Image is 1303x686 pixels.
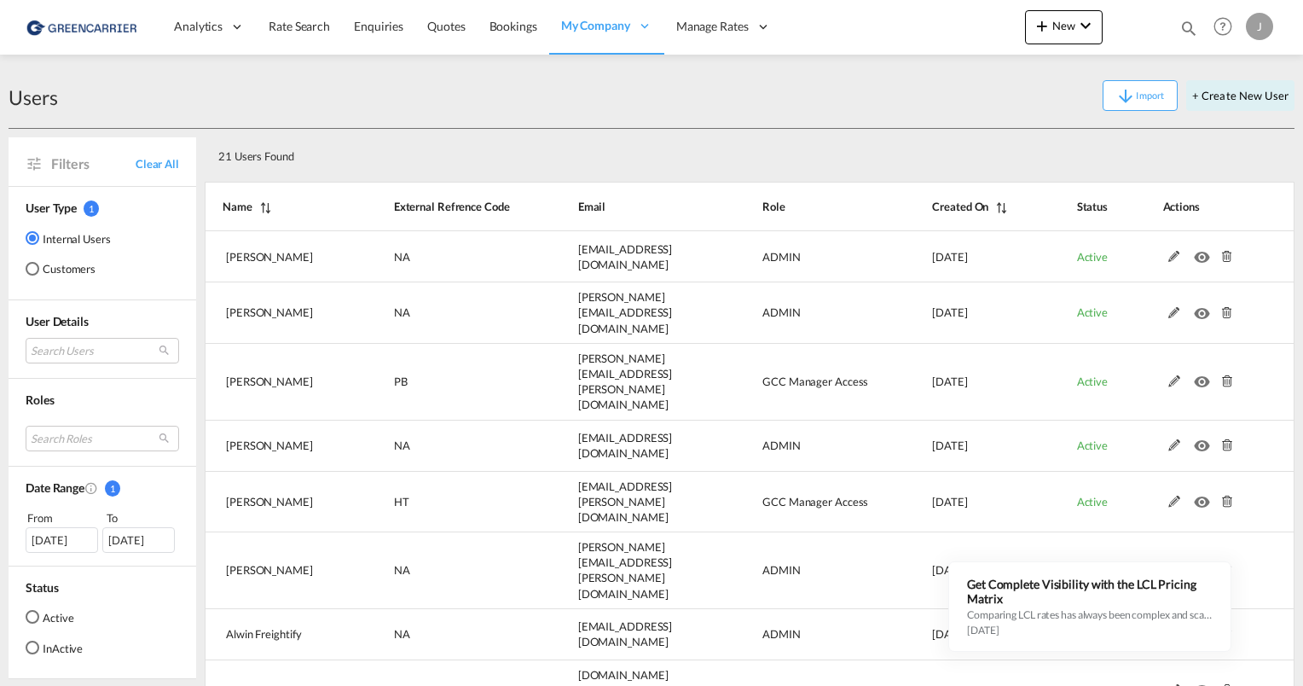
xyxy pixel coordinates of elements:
span: [PERSON_NAME] [226,439,313,452]
span: Bookings [489,19,537,33]
span: Analytics [174,18,223,35]
span: [DATE] [932,495,967,509]
td: NA [351,532,536,609]
td: GCC Manager Access [720,344,889,421]
div: 21 Users Found [211,136,1180,171]
md-radio-button: Customers [26,260,111,277]
td: ADMIN [720,609,889,660]
span: [DATE] [932,563,967,577]
th: Email [536,182,720,231]
span: Roles [26,392,55,407]
md-radio-button: Internal Users [26,230,111,247]
span: Active [1077,250,1108,264]
span: [PERSON_NAME] [226,305,313,319]
span: Status [26,580,58,595]
td: Sahaib Singh [205,231,351,282]
span: ADMIN [762,627,801,641]
div: To [105,509,180,526]
md-icon: icon-eye [1194,435,1216,447]
td: 2025-08-26 [889,231,1034,282]
span: GCC Manager Access [762,495,868,509]
span: User Type [26,201,77,215]
md-icon: icon-eye [1194,371,1216,383]
span: [EMAIL_ADDRESS][DOMAIN_NAME] [578,619,673,648]
td: 2025-01-29 [889,609,1034,660]
span: My Company [561,17,630,34]
span: [PERSON_NAME][EMAIL_ADDRESS][DOMAIN_NAME] [578,290,673,334]
span: From To [DATE][DATE] [26,509,179,552]
span: NA [394,439,410,452]
td: 2025-03-12 [889,472,1034,533]
span: Rate Search [269,19,330,33]
td: NA [351,421,536,472]
span: Active [1077,305,1108,319]
div: Help [1208,12,1246,43]
md-icon: icon-eye [1194,491,1216,503]
th: Name [205,182,351,231]
span: [PERSON_NAME] [226,375,313,388]
td: Philip Barreiro [205,344,351,421]
span: [EMAIL_ADDRESS][PERSON_NAME][DOMAIN_NAME] [578,480,673,524]
span: NA [394,305,410,319]
div: [DATE] [26,527,98,553]
span: Date Range [26,480,84,495]
td: sahaib.singh@freightify.com [536,231,720,282]
span: [EMAIL_ADDRESS][DOMAIN_NAME] [578,431,673,460]
span: PB [394,375,408,388]
span: NA [394,563,410,577]
span: Quotes [427,19,465,33]
span: [PERSON_NAME] [226,250,313,264]
td: ADMIN [720,282,889,344]
td: 2025-02-19 [889,532,1034,609]
td: ADMIN [720,231,889,282]
td: ADMIN [720,532,889,609]
img: 1378a7308afe11ef83610d9e779c6b34.png [26,8,141,46]
td: alwinregan.a@freightfy.com [536,609,720,660]
span: Clear All [136,156,179,171]
span: Active [1077,439,1108,452]
span: GCC Manager Access [762,375,868,388]
th: Status [1034,182,1121,231]
span: [PERSON_NAME][EMAIL_ADDRESS][PERSON_NAME][DOMAIN_NAME] [578,540,673,601]
td: philip.barreiro@greencarrier.com [536,344,720,421]
span: 1 [84,201,99,217]
span: [PERSON_NAME] [226,563,313,577]
td: PB [351,344,536,421]
span: HT [394,495,409,509]
span: Help [1208,12,1237,41]
span: [PERSON_NAME][EMAIL_ADDRESS][PERSON_NAME][DOMAIN_NAME] [578,352,673,412]
md-radio-button: Active [26,608,83,625]
td: dinesh.kumar@freightify.com [536,421,720,472]
span: [DATE] [932,305,967,319]
td: Hanan Tesfai [205,472,351,533]
td: GCC Manager Access [720,472,889,533]
th: Actions [1121,182,1294,231]
td: Tamizh Selvi [205,282,351,344]
span: [DATE] [932,250,967,264]
md-icon: icon-eye [1194,247,1216,259]
div: J [1246,13,1273,40]
span: ADMIN [762,250,801,264]
span: [DATE] [932,375,967,388]
md-icon: Created On [84,481,98,495]
span: Enquiries [354,19,403,33]
th: Created On [889,182,1034,231]
td: Dinesh Kumar [205,421,351,472]
span: Manage Rates [676,18,749,35]
span: ADMIN [762,439,801,452]
td: 2025-08-08 [889,282,1034,344]
div: icon-magnify [1179,19,1198,44]
span: [DATE] [932,439,967,452]
span: User Details [26,314,89,328]
span: Active [1077,495,1108,509]
span: [PERSON_NAME] [226,495,313,509]
span: 1 [105,480,120,497]
span: [EMAIL_ADDRESS][DOMAIN_NAME] [578,242,673,271]
div: [DATE] [102,527,175,553]
md-icon: icon-chevron-down [1075,15,1096,36]
md-icon: icon-plus 400-fg [1032,15,1052,36]
button: icon-arrow-downImport [1103,80,1178,111]
td: 2025-04-29 [889,421,1034,472]
td: NA [351,282,536,344]
td: saranya.kothandan@freghtify.com [536,532,720,609]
